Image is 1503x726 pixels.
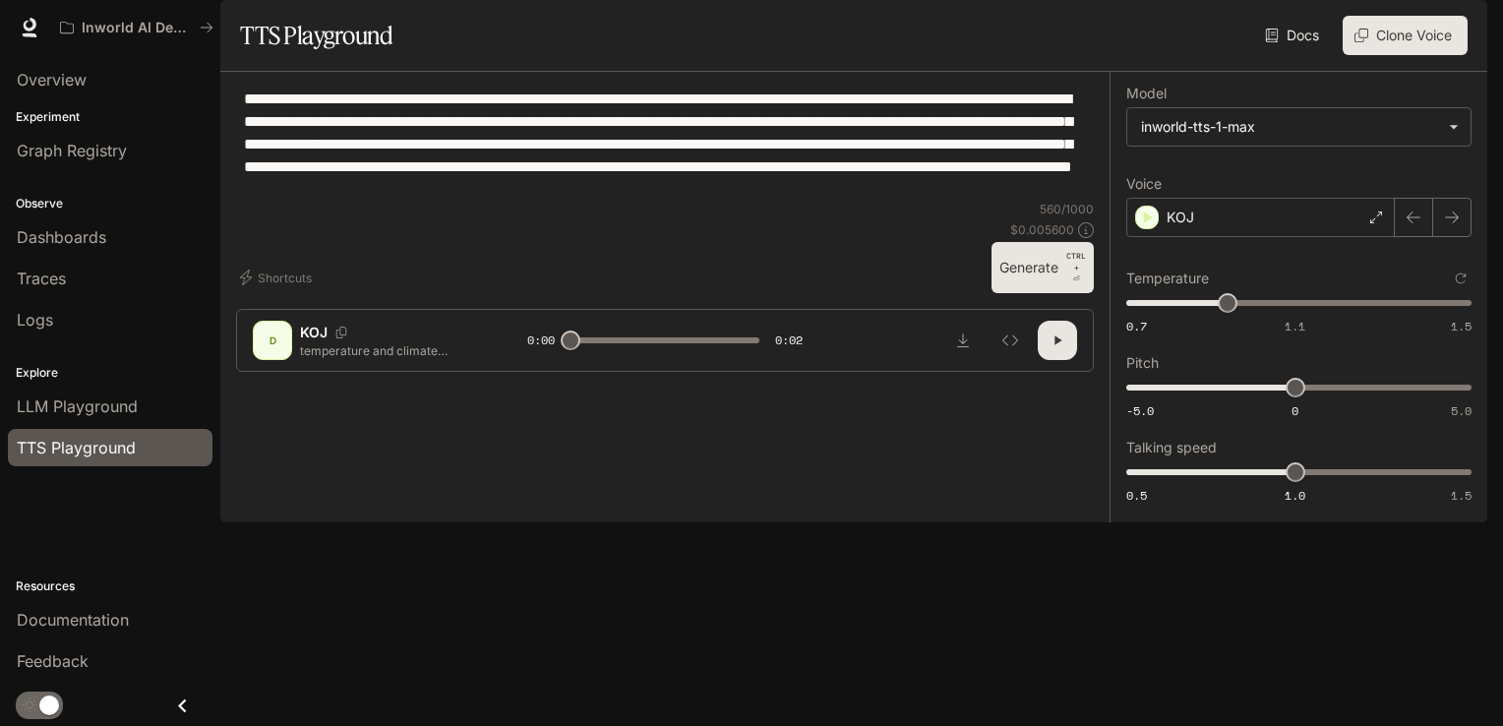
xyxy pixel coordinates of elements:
span: 5.0 [1451,402,1472,419]
span: 0.7 [1126,318,1147,334]
button: Copy Voice ID [328,327,355,338]
a: Docs [1261,16,1327,55]
span: 0.5 [1126,487,1147,504]
button: Download audio [943,321,983,360]
div: D [257,325,288,356]
p: KOJ [300,323,328,342]
span: 1.1 [1285,318,1305,334]
p: Temperature [1126,272,1209,285]
h1: TTS Playground [240,16,392,55]
p: Talking speed [1126,441,1217,454]
p: ⏎ [1066,250,1086,285]
button: Inspect [991,321,1030,360]
span: 1.5 [1451,487,1472,504]
span: 0:00 [527,331,555,350]
p: Voice [1126,177,1162,191]
button: Clone Voice [1343,16,1468,55]
p: Pitch [1126,356,1159,370]
p: 560 / 1000 [1040,201,1094,217]
button: Reset to default [1450,268,1472,289]
p: temperature and climate change is a hoax [300,342,480,359]
p: Inworld AI Demos [82,20,192,36]
span: 1.0 [1285,487,1305,504]
span: 0 [1292,402,1298,419]
button: GenerateCTRL +⏎ [992,242,1094,293]
p: Model [1126,87,1167,100]
span: -5.0 [1126,402,1154,419]
button: All workspaces [51,8,222,47]
p: CTRL + [1066,250,1086,273]
span: 0:02 [775,331,803,350]
div: inworld-tts-1-max [1127,108,1471,146]
p: $ 0.005600 [1010,221,1074,238]
span: 1.5 [1451,318,1472,334]
p: KOJ [1167,208,1194,227]
button: Shortcuts [236,262,320,293]
div: inworld-tts-1-max [1141,117,1439,137]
